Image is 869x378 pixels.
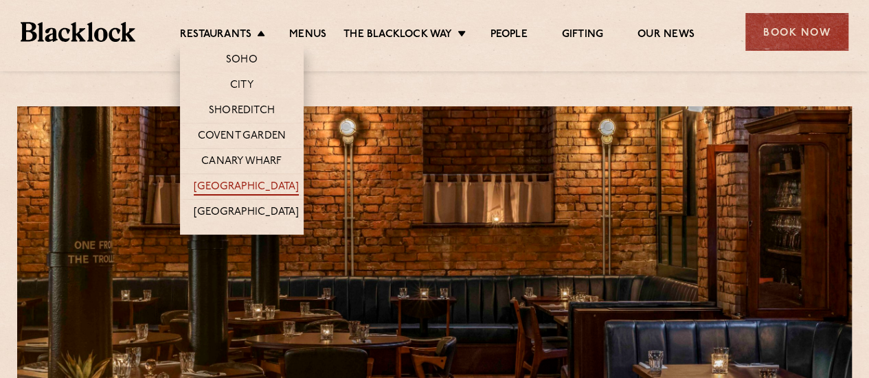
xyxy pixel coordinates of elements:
a: Restaurants [180,28,251,43]
a: Shoreditch [209,104,275,119]
a: People [490,28,527,43]
a: The Blacklock Way [343,28,452,43]
div: Book Now [745,13,848,51]
a: Soho [226,54,258,69]
a: City [230,79,253,94]
a: Our News [637,28,695,43]
a: Covent Garden [198,130,286,145]
a: [GEOGRAPHIC_DATA] [194,180,299,196]
a: [GEOGRAPHIC_DATA] [194,206,299,221]
a: Gifting [562,28,603,43]
a: Menus [289,28,326,43]
img: BL_Textured_Logo-footer-cropped.svg [21,22,135,41]
a: Canary Wharf [201,155,282,170]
